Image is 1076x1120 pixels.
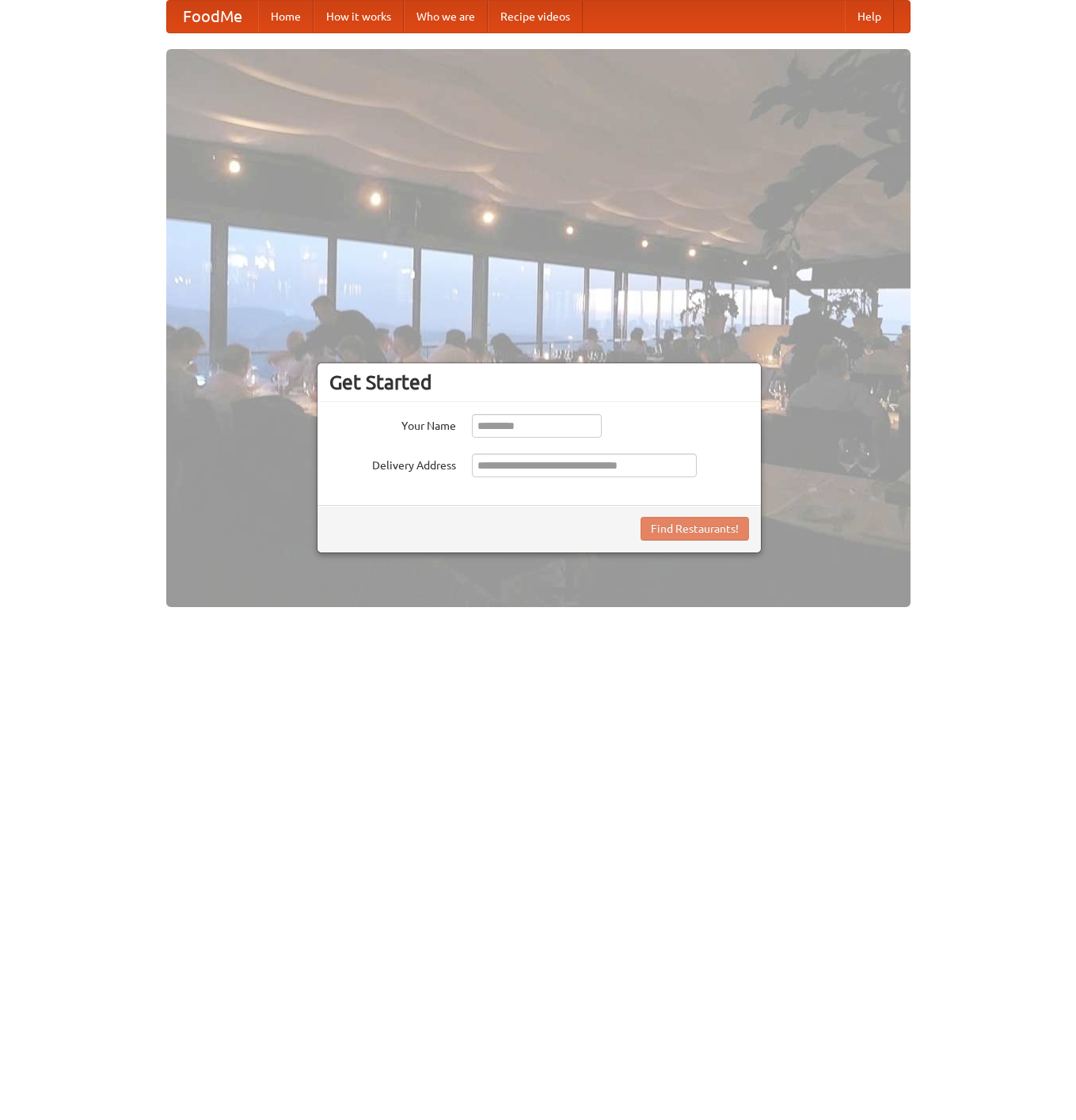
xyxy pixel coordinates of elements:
[258,1,314,32] a: Home
[641,517,749,541] button: Find Restaurants!
[488,1,583,32] a: Recipe videos
[845,1,894,32] a: Help
[167,1,258,32] a: FoodMe
[404,1,488,32] a: Who we are
[314,1,404,32] a: How it works
[329,370,749,394] h3: Get Started
[329,414,456,434] label: Your Name
[329,454,456,473] label: Delivery Address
